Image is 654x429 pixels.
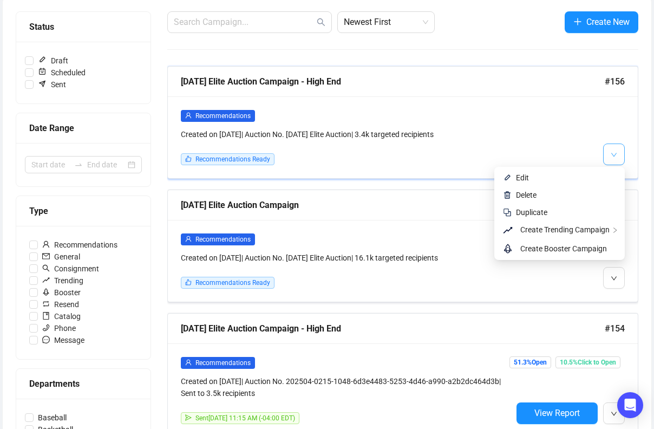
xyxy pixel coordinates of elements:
[195,155,270,163] span: Recommendations Ready
[38,334,89,346] span: Message
[503,224,516,237] span: rise
[38,287,85,298] span: Booster
[611,152,617,158] span: down
[195,236,251,243] span: Recommendations
[34,412,71,424] span: Baseball
[185,112,192,119] span: user
[87,159,126,171] input: End date
[42,336,50,343] span: message
[605,322,625,335] span: #154
[516,208,547,217] span: Duplicate
[34,79,70,90] span: Sent
[167,190,638,302] a: [DATE] Elite Auction Campaign#155userRecommendationsCreated on [DATE]| Auction No. [DATE] Elite A...
[181,322,605,335] div: [DATE] Elite Auction Campaign - High End
[185,236,192,242] span: user
[516,173,529,182] span: Edit
[573,17,582,26] span: plus
[42,324,50,331] span: phone
[42,312,50,320] span: book
[29,204,138,218] div: Type
[503,173,512,182] img: svg+xml;base64,PHN2ZyB4bWxucz0iaHR0cDovL3d3dy53My5vcmcvMjAwMC9zdmciIHhtbG5zOnhsaW5rPSJodHRwOi8vd3...
[185,155,192,162] span: like
[611,411,617,417] span: down
[29,121,138,135] div: Date Range
[42,300,50,308] span: retweet
[344,12,428,32] span: Newest First
[612,227,618,233] span: right
[42,252,50,260] span: mail
[586,15,630,29] span: Create New
[174,16,315,29] input: Search Campaign...
[195,414,295,422] span: Sent [DATE] 11:15 AM (-04:00 EDT)
[617,392,643,418] div: Open Intercom Messenger
[185,279,192,285] span: like
[74,160,83,169] span: to
[509,356,551,368] span: 51.3% Open
[38,263,103,275] span: Consignment
[74,160,83,169] span: swap-right
[565,11,638,33] button: Create New
[31,159,70,171] input: Start date
[181,75,605,88] div: [DATE] Elite Auction Campaign - High End
[185,414,192,421] span: send
[503,242,516,255] span: rocket
[195,112,251,120] span: Recommendations
[534,408,580,418] span: View Report
[167,66,638,179] a: [DATE] Elite Auction Campaign - High End#156userRecommendationsCreated on [DATE]| Auction No. [DA...
[195,359,251,367] span: Recommendations
[181,128,512,140] div: Created on [DATE] | Auction No. [DATE] Elite Auction | 3.4k targeted recipients
[520,225,610,234] span: Create Trending Campaign
[516,402,598,424] button: View Report
[34,67,90,79] span: Scheduled
[195,279,270,287] span: Recommendations Ready
[555,356,620,368] span: 10.5% Click to Open
[503,208,512,217] img: svg+xml;base64,PHN2ZyB4bWxucz0iaHR0cDovL3d3dy53My5vcmcvMjAwMC9zdmciIHdpZHRoPSIyNCIgaGVpZ2h0PSIyNC...
[34,55,73,67] span: Draft
[605,75,625,88] span: #156
[181,375,512,399] div: Created on [DATE] | Auction No. 202504-0215-1048-6d3e4483-5253-4d46-a990-a2b2dc464d3b | Sent to 3...
[38,275,88,287] span: Trending
[520,244,607,253] span: Create Booster Campaign
[317,18,325,27] span: search
[611,275,617,282] span: down
[38,310,85,322] span: Catalog
[29,377,138,391] div: Departments
[42,240,50,248] span: user
[181,198,605,212] div: [DATE] Elite Auction Campaign
[516,191,537,199] span: Delete
[38,251,84,263] span: General
[38,239,122,251] span: Recommendations
[29,20,138,34] div: Status
[42,264,50,272] span: search
[181,252,512,264] div: Created on [DATE] | Auction No. [DATE] Elite Auction | 16.1k targeted recipients
[42,276,50,284] span: rise
[42,288,50,296] span: rocket
[38,322,80,334] span: Phone
[185,359,192,366] span: user
[38,298,83,310] span: Resend
[503,191,512,199] img: svg+xml;base64,PHN2ZyB4bWxucz0iaHR0cDovL3d3dy53My5vcmcvMjAwMC9zdmciIHhtbG5zOnhsaW5rPSJodHRwOi8vd3...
